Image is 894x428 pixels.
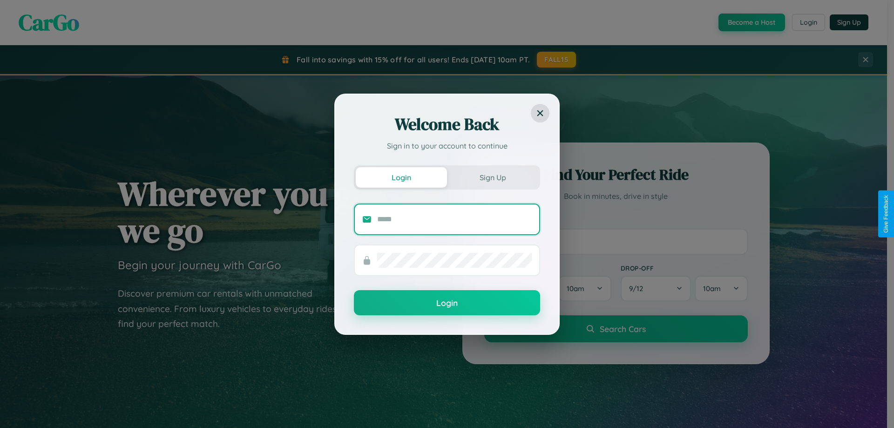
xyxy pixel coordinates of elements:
[447,167,538,188] button: Sign Up
[354,290,540,315] button: Login
[356,167,447,188] button: Login
[354,140,540,151] p: Sign in to your account to continue
[354,113,540,136] h2: Welcome Back
[883,195,889,233] div: Give Feedback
